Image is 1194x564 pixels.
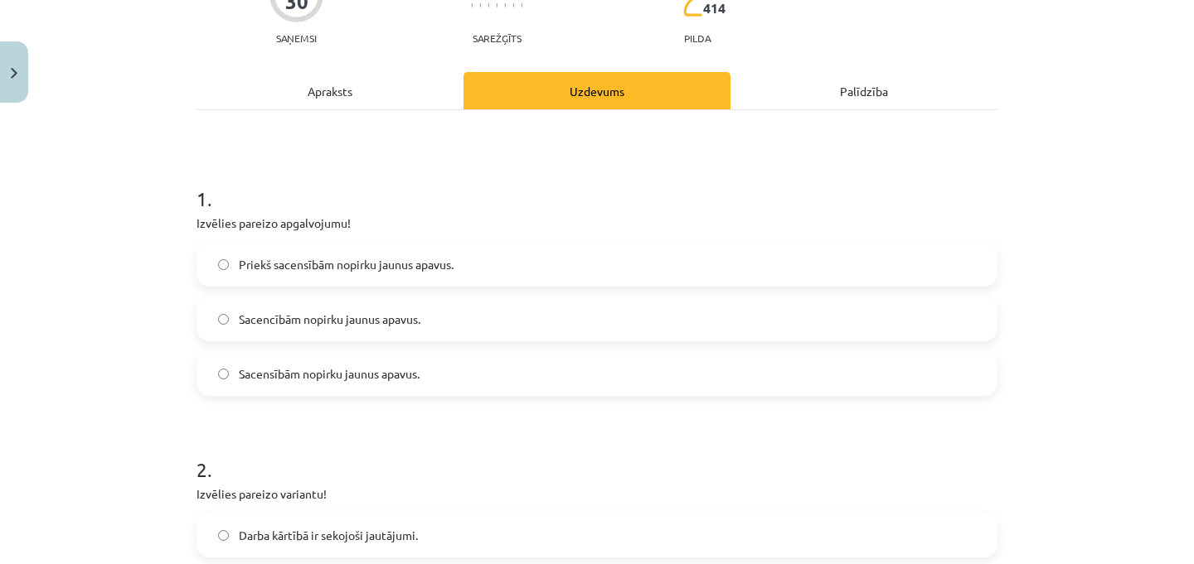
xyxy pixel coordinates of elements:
[471,3,473,7] img: icon-short-line-57e1e144782c952c97e751825c79c345078a6d821885a25fce030b3d8c18986b.svg
[197,485,997,503] p: Izvēlies pareizo variantu!
[684,32,711,44] p: pilda
[197,72,464,109] div: Apraksts
[464,72,730,109] div: Uzdevums
[239,365,420,383] span: Sacensībām nopirku jaunus apavus.
[479,3,481,7] img: icon-short-line-57e1e144782c952c97e751825c79c345078a6d821885a25fce030b3d8c18986b.svg
[703,1,726,16] span: 414
[730,72,997,109] div: Palīdzība
[197,158,997,210] h1: 1 .
[197,215,997,232] p: Izvēlies pareizo apgalvojumu!
[269,32,323,44] p: Saņemsi
[488,3,489,7] img: icon-short-line-57e1e144782c952c97e751825c79c345078a6d821885a25fce030b3d8c18986b.svg
[218,259,229,270] input: Priekš sacensībām nopirku jaunus apavus.
[504,3,506,7] img: icon-short-line-57e1e144782c952c97e751825c79c345078a6d821885a25fce030b3d8c18986b.svg
[496,3,498,7] img: icon-short-line-57e1e144782c952c97e751825c79c345078a6d821885a25fce030b3d8c18986b.svg
[239,527,418,544] span: Darba kārtībā ir sekojoši jautājumi.
[512,3,514,7] img: icon-short-line-57e1e144782c952c97e751825c79c345078a6d821885a25fce030b3d8c18986b.svg
[239,256,454,273] span: Priekš sacensībām nopirku jaunus apavus.
[197,429,997,480] h1: 2 .
[239,311,420,328] span: Sacencībām nopirku jaunus apavus.
[218,314,229,325] input: Sacencībām nopirku jaunus apavus.
[218,530,229,541] input: Darba kārtībā ir sekojoši jautājumi.
[11,68,17,79] img: icon-close-lesson-0947bae3869378f0d4975bcd49f059093ad1ed9edebbc8119c70593378902aed.svg
[218,369,229,379] input: Sacensībām nopirku jaunus apavus.
[521,3,522,7] img: icon-short-line-57e1e144782c952c97e751825c79c345078a6d821885a25fce030b3d8c18986b.svg
[473,32,522,44] p: Sarežģīts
